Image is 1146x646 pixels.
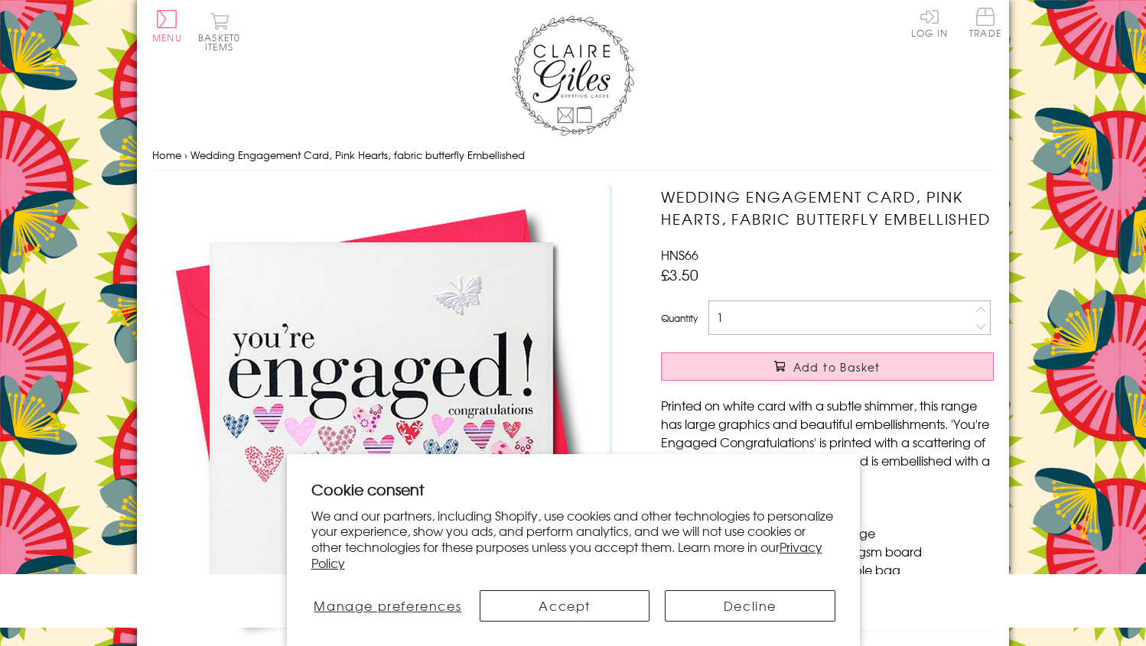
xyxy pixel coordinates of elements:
span: Wedding Engagement Card, Pink Hearts, fabric butterfly Embellished [190,148,525,162]
p: We and our partners, including Shopify, use cookies and other technologies to personalize your ex... [311,508,835,571]
button: Basket0 items [198,12,240,51]
span: Add to Basket [793,359,881,375]
button: Manage preferences [311,590,465,622]
a: Privacy Policy [311,537,822,572]
button: Decline [665,590,835,622]
button: Menu [152,10,182,42]
img: Wedding Engagement Card, Pink Hearts, fabric butterfly Embellished [152,186,611,644]
h2: Cookie consent [311,479,835,500]
span: HNS66 [661,245,698,264]
button: Add to Basket [661,352,994,381]
nav: breadcrumbs [152,140,994,171]
span: Manage preferences [314,596,461,615]
span: Trade [969,8,1001,37]
span: £3.50 [661,264,698,285]
p: Printed on white card with a subtle shimmer, this range has large graphics and beautiful embellis... [661,396,994,488]
span: › [184,148,187,162]
span: Menu [152,31,182,44]
a: Log In [911,8,948,37]
span: 0 items [205,31,240,54]
a: Trade [969,8,1001,41]
button: Accept [480,590,650,622]
h1: Wedding Engagement Card, Pink Hearts, fabric butterfly Embellished [661,186,994,230]
img: Claire Giles Greetings Cards [512,15,634,136]
label: Quantity [661,311,698,325]
a: Home [152,148,181,162]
